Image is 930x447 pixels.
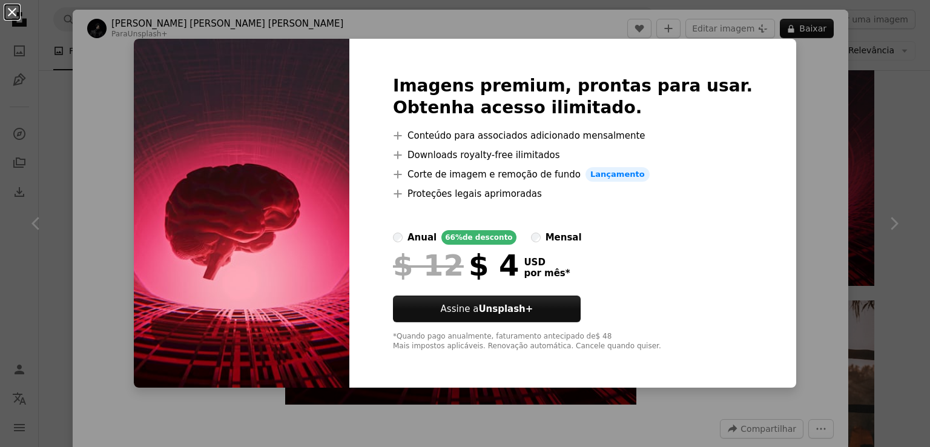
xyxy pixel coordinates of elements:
li: Proteções legais aprimoradas [393,187,753,201]
img: premium_photo-1682705276681-58ee6e3bcab3 [134,39,349,388]
span: $ 12 [393,250,464,281]
div: 66% de desconto [441,230,516,245]
div: *Quando pago anualmente, faturamento antecipado de $ 48 Mais impostos aplicáveis. Renovação autom... [393,332,753,351]
input: mensal [531,233,541,242]
strong: Unsplash+ [478,303,533,314]
div: anual [407,230,437,245]
li: Downloads royalty-free ilimitados [393,148,753,162]
span: Lançamento [585,167,650,182]
li: Corte de imagem e remoção de fundo [393,167,753,182]
input: anual66%de desconto [393,233,403,242]
h2: Imagens premium, prontas para usar. Obtenha acesso ilimitado. [393,75,753,119]
span: por mês * [524,268,570,279]
li: Conteúdo para associados adicionado mensalmente [393,128,753,143]
span: USD [524,257,570,268]
div: mensal [546,230,582,245]
div: $ 4 [393,250,519,281]
button: Assine aUnsplash+ [393,296,581,322]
